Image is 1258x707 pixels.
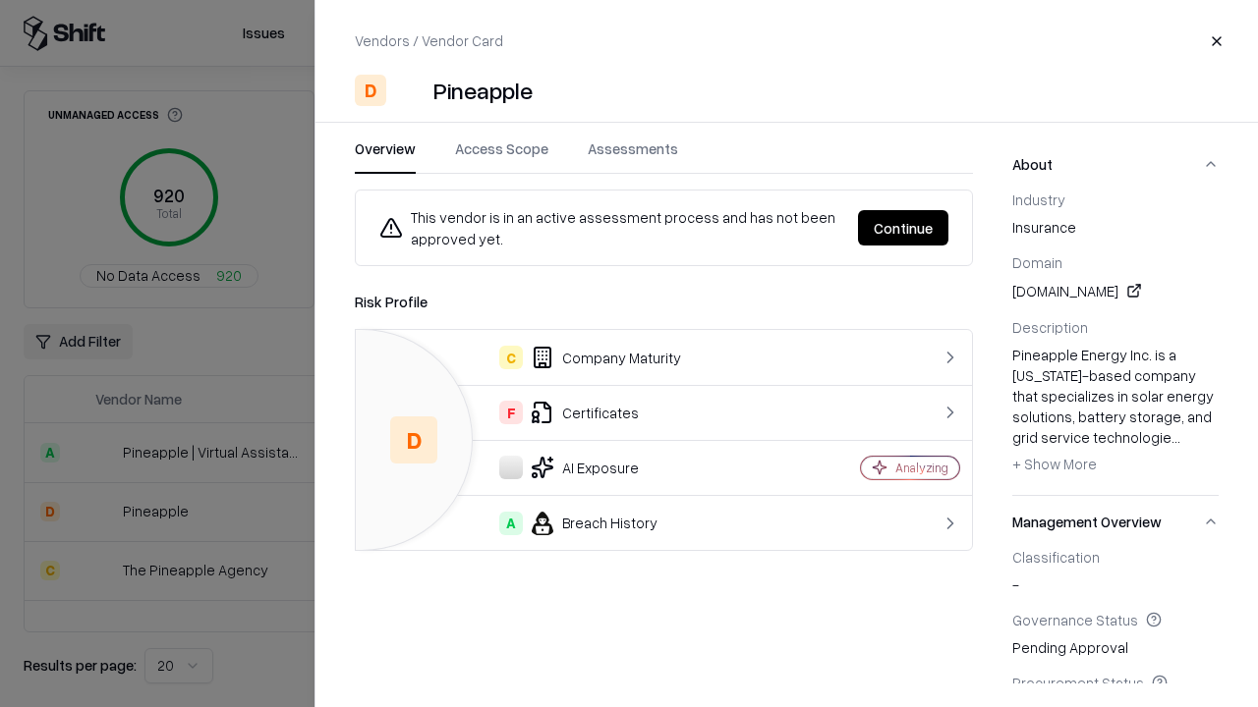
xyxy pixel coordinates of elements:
[1012,455,1097,472] span: + Show More
[390,416,437,463] div: D
[1172,428,1180,446] span: ...
[379,206,842,249] div: This vendor is in an active assessment process and has not been approved yet.
[372,512,792,535] div: Breach History
[1012,190,1219,208] div: Industry
[1012,345,1219,480] div: Pineapple Energy Inc. is a [US_STATE]-based company that specializes in solar energy solutions, b...
[455,138,548,174] button: Access Scope
[1012,138,1219,190] button: About
[1012,611,1219,658] div: Pending Approval
[372,401,792,424] div: Certificates
[1012,318,1219,336] div: Description
[499,512,523,535] div: A
[355,138,416,174] button: Overview
[372,346,792,369] div: Company Maturity
[1012,448,1097,479] button: + Show More
[895,460,948,476] div: Analyzing
[1012,674,1219,691] div: Procurement Status
[355,30,503,51] p: Vendors / Vendor Card
[499,401,523,424] div: F
[588,138,678,174] button: Assessments
[1012,548,1219,595] div: -
[1012,279,1219,302] div: [DOMAIN_NAME]
[1012,190,1219,495] div: About
[355,75,386,106] div: D
[1012,496,1219,548] button: Management Overview
[1012,611,1219,628] div: Governance Status
[394,75,426,106] img: Pineapple
[499,346,523,369] div: C
[372,456,792,479] div: AI Exposure
[433,75,533,106] div: Pineapple
[355,290,973,313] div: Risk Profile
[858,210,948,245] button: Continue
[1012,253,1219,271] div: Domain
[1012,548,1219,566] div: Classification
[1012,217,1219,238] span: insurance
